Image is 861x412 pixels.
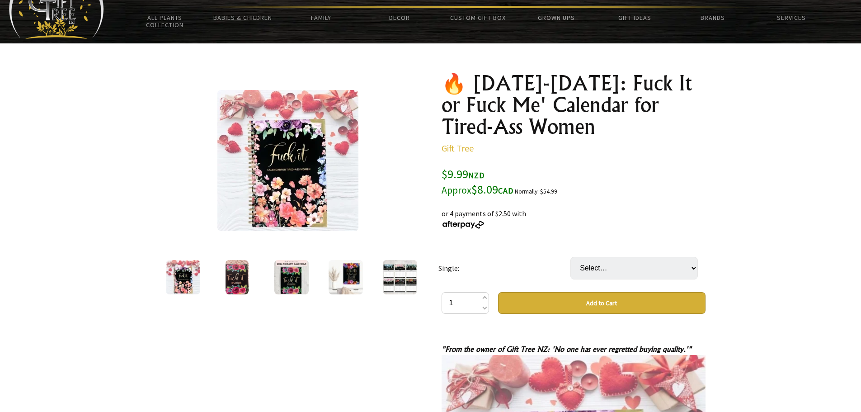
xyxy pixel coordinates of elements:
small: Normally: $54.99 [515,188,557,195]
img: 🔥 2025-2026: Fuck It or Fuck Me' Calendar for Tired-Ass Women [166,260,200,294]
a: Grown Ups [517,8,595,27]
img: 🔥 2025-2026: Fuck It or Fuck Me' Calendar for Tired-Ass Women [274,260,309,294]
button: Add to Cart [498,292,706,314]
span: $9.99 $8.09 [442,166,513,197]
a: Custom Gift Box [439,8,517,27]
span: CAD [498,185,513,196]
h1: 🔥 [DATE]-[DATE]: Fuck It or Fuck Me' Calendar for Tired-Ass Women [442,72,706,137]
a: Brands [674,8,752,27]
a: Decor [360,8,438,27]
td: Single: [438,244,570,292]
img: 🔥 2025-2026: Fuck It or Fuck Me' Calendar for Tired-Ass Women [383,260,417,294]
small: Approx [442,184,471,196]
a: Services [752,8,830,27]
a: Gift Tree [442,142,474,154]
img: 🔥 2025-2026: Fuck It or Fuck Me' Calendar for Tired-Ass Women [329,260,363,294]
a: Babies & Children [204,8,282,27]
img: 🔥 2025-2026: Fuck It or Fuck Me' Calendar for Tired-Ass Women [217,90,358,231]
img: 🔥 2025-2026: Fuck It or Fuck Me' Calendar for Tired-Ass Women [226,260,249,294]
a: Gift Ideas [595,8,673,27]
img: Afterpay [442,221,485,229]
a: Family [282,8,360,27]
a: All Plants Collection [126,8,204,34]
div: or 4 payments of $2.50 with [442,197,706,230]
span: NZD [468,170,485,180]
